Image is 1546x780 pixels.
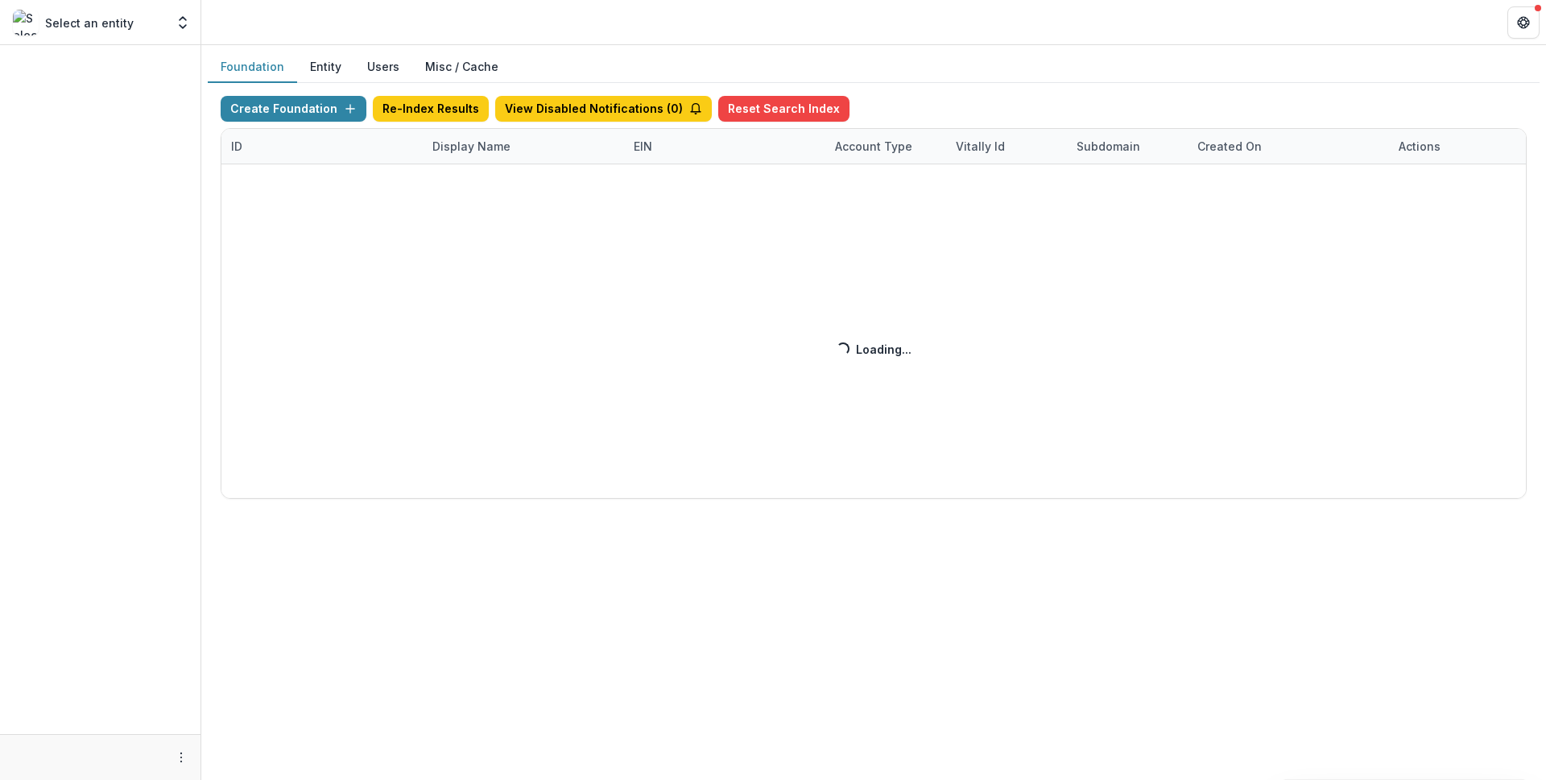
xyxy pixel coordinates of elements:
img: Select an entity [13,10,39,35]
button: Entity [297,52,354,83]
button: Open entity switcher [172,6,194,39]
button: Foundation [208,52,297,83]
button: Misc / Cache [412,52,511,83]
button: Get Help [1507,6,1540,39]
button: More [172,748,191,767]
button: Users [354,52,412,83]
p: Select an entity [45,15,134,31]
